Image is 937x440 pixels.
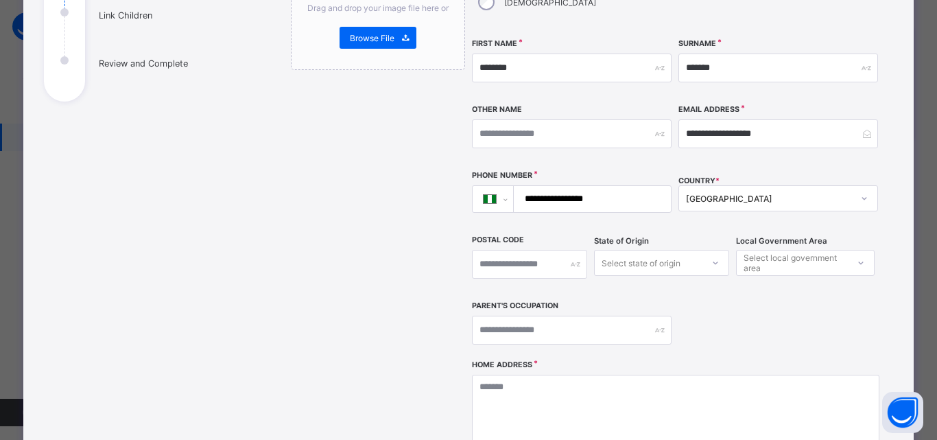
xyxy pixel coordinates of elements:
[882,392,923,433] button: Open asap
[686,194,853,204] div: [GEOGRAPHIC_DATA]
[307,3,449,13] span: Drag and drop your image file here or
[678,105,739,114] label: Email Address
[472,360,532,369] label: Home Address
[472,39,517,48] label: First Name
[678,176,720,185] span: COUNTRY
[472,171,532,180] label: Phone Number
[472,301,558,310] label: Parent's Occupation
[602,250,680,276] div: Select state of origin
[594,236,649,246] span: State of Origin
[350,33,394,43] span: Browse File
[472,105,522,114] label: Other Name
[472,235,524,244] label: Postal Code
[736,236,827,246] span: Local Government Area
[678,39,716,48] label: Surname
[744,250,847,276] div: Select local government area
